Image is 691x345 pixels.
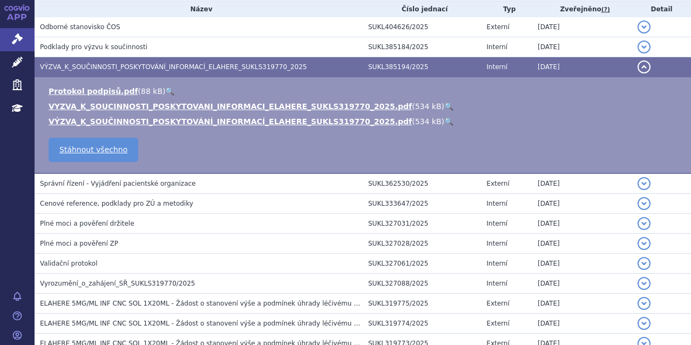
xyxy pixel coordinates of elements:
td: SUKL404626/2025 [363,17,481,37]
span: 534 kB [415,102,442,111]
th: Typ [481,1,532,17]
th: Číslo jednací [363,1,481,17]
td: [DATE] [532,37,632,57]
button: detail [638,257,651,270]
span: 88 kB [141,87,162,96]
span: Interní [486,280,507,287]
td: [DATE] [532,214,632,234]
span: ELAHERE 5MG/ML INF CNC SOL 1X20ML - Žádost o stanovení výše a podmínek úhrady léčivému přípravku ... [40,300,452,307]
td: [DATE] [532,57,632,77]
button: detail [638,237,651,250]
span: VÝZVA_K_SOUČINNOSTI_POSKYTOVÁNÍ_INFORMACÍ_ELAHERE_SUKLS319770_2025 [40,63,307,71]
td: [DATE] [532,173,632,194]
td: SUKL333647/2025 [363,194,481,214]
button: detail [638,60,651,73]
td: [DATE] [532,294,632,314]
td: SUKL327061/2025 [363,254,481,274]
span: Správní řízení - Vyjádření pacientské organizace [40,180,196,187]
span: Externí [486,180,509,187]
td: [DATE] [532,17,632,37]
td: SUKL385184/2025 [363,37,481,57]
button: detail [638,21,651,33]
td: SUKL319774/2025 [363,314,481,334]
span: Interní [486,200,507,207]
li: ( ) [49,101,680,112]
td: SUKL319775/2025 [363,294,481,314]
span: Externí [486,320,509,327]
td: [DATE] [532,194,632,214]
td: SUKL385194/2025 [363,57,481,77]
abbr: (?) [601,6,610,13]
button: detail [638,197,651,210]
span: Interní [486,260,507,267]
span: Podklady pro výzvu k součinnosti [40,43,147,51]
a: Protokol podpisů.pdf [49,87,138,96]
td: [DATE] [532,254,632,274]
td: SUKL327031/2025 [363,214,481,234]
button: detail [638,277,651,290]
span: ELAHERE 5MG/ML INF CNC SOL 1X20ML - Žádost o stanovení výše a podmínek úhrady léčivému přípravku ... [40,320,459,327]
button: detail [638,177,651,190]
th: Název [35,1,363,17]
li: ( ) [49,116,680,127]
th: Detail [632,1,691,17]
button: detail [638,217,651,230]
a: Stáhnout všechno [49,138,138,162]
td: [DATE] [532,314,632,334]
td: [DATE] [532,274,632,294]
td: SUKL327028/2025 [363,234,481,254]
span: Vyrozumění_o_zahájení_SŘ_SUKLS319770/2025 [40,280,195,287]
button: detail [638,40,651,53]
span: 534 kB [415,117,442,126]
span: Plné moci a pověření držitele [40,220,134,227]
button: detail [638,297,651,310]
li: ( ) [49,86,680,97]
a: 🔍 [165,87,174,96]
td: [DATE] [532,234,632,254]
a: 🔍 [444,102,453,111]
span: Cenové reference, podklady pro ZÚ a metodiky [40,200,193,207]
span: Externí [486,23,509,31]
span: Interní [486,63,507,71]
span: Odborné stanovisko ČOS [40,23,120,31]
span: Validační protokol [40,260,98,267]
span: Plné moci a pověření ZP [40,240,118,247]
td: SUKL327088/2025 [363,274,481,294]
span: Externí [486,300,509,307]
span: Interní [486,43,507,51]
a: 🔍 [444,117,453,126]
button: detail [638,317,651,330]
th: Zveřejněno [532,1,632,17]
span: Interní [486,220,507,227]
span: Interní [486,240,507,247]
a: VÝZVA_K_SOUČINNOSTI_POSKYTOVÁNÍ_INFORMACÍ_ELAHERE_SUKLS319770_2025.pdf [49,117,412,126]
a: VYZVA_K_SOUCINNOSTI_POSKYTOVANI_INFORMACI_ELAHERE_SUKLS319770_2025.pdf [49,102,412,111]
td: SUKL362530/2025 [363,173,481,194]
